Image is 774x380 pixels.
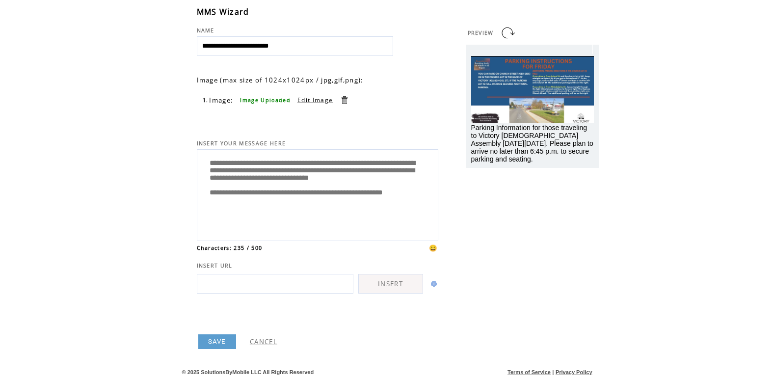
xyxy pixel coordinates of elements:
span: PREVIEW [468,29,494,36]
span: © 2025 SolutionsByMobile LLC All Rights Reserved [182,369,314,375]
span: NAME [197,27,214,34]
img: help.gif [428,281,437,287]
a: Privacy Policy [556,369,592,375]
span: Image: [209,96,233,105]
a: Terms of Service [507,369,551,375]
span: 😀 [429,244,438,252]
span: MMS Wizard [197,6,249,17]
a: INSERT [358,274,423,294]
a: CANCEL [250,337,277,346]
span: 1. [203,97,209,104]
span: | [552,369,554,375]
a: Delete this item [340,95,349,105]
span: Image Uploaded [240,97,291,104]
span: Characters: 235 / 500 [197,244,263,251]
span: Image (max size of 1024x1024px / jpg,gif,png): [197,76,364,84]
a: SAVE [198,334,236,349]
a: Edit Image [297,96,333,104]
span: INSERT YOUR MESSAGE HERE [197,140,286,147]
span: INSERT URL [197,262,233,269]
span: Parking Information for those traveling to Victory [DEMOGRAPHIC_DATA] Assembly [DATE][DATE]. Plea... [471,124,593,163]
